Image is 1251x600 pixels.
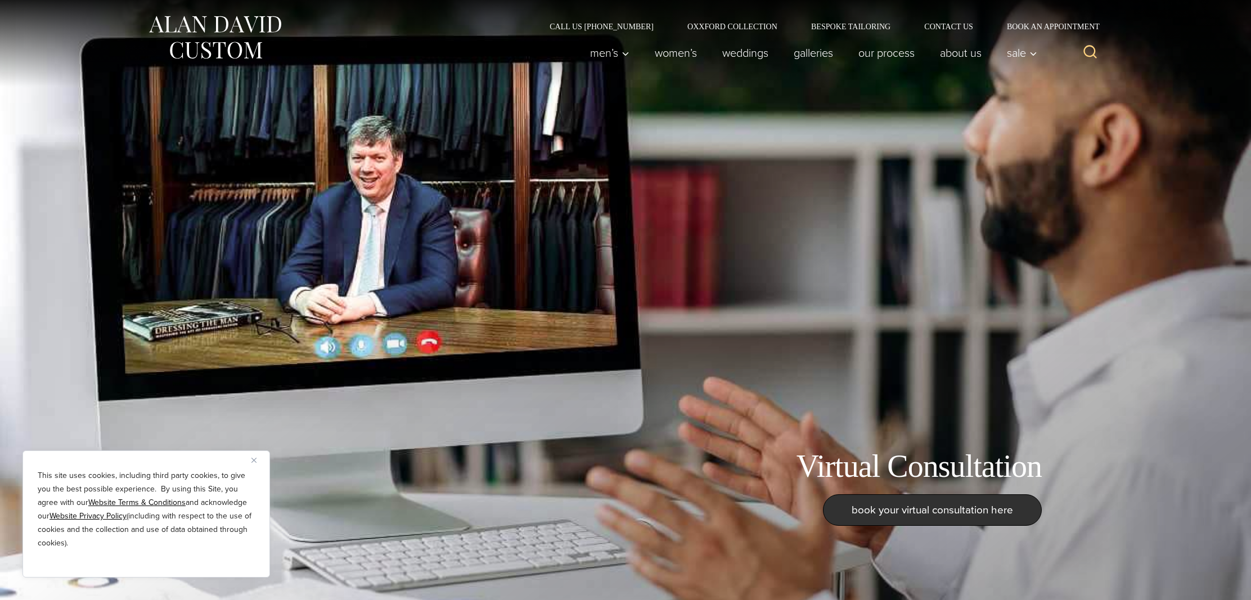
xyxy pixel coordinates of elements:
a: About Us [928,42,994,64]
nav: Secondary Navigation [533,22,1104,30]
span: Men’s [590,47,629,58]
a: weddings [710,42,781,64]
a: Book an Appointment [990,22,1104,30]
a: Oxxford Collection [670,22,794,30]
p: This site uses cookies, including third party cookies, to give you the best possible experience. ... [38,469,255,550]
a: Women’s [642,42,710,64]
a: book your virtual consultation here [823,494,1042,526]
span: book your virtual consultation here [852,502,1013,518]
a: Website Terms & Conditions [88,497,186,508]
button: View Search Form [1077,39,1104,66]
nav: Primary Navigation [578,42,1043,64]
a: Contact Us [907,22,990,30]
h1: Virtual Consultation [796,448,1042,485]
button: Close [251,453,265,467]
a: Galleries [781,42,846,64]
a: Website Privacy Policy [49,510,127,522]
a: Bespoke Tailoring [794,22,907,30]
a: Our Process [846,42,928,64]
img: Alan David Custom [147,12,282,62]
img: Close [251,458,256,463]
span: Sale [1007,47,1037,58]
a: Call Us [PHONE_NUMBER] [533,22,670,30]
